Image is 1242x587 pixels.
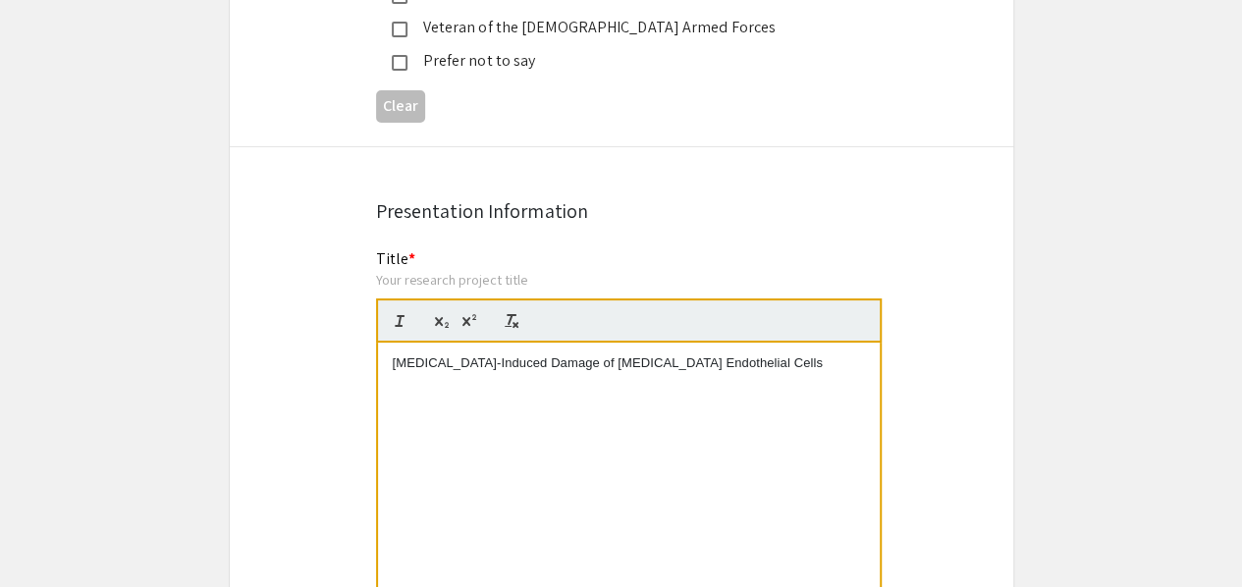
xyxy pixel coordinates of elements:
[15,499,83,572] iframe: Chat
[376,90,425,123] button: Clear
[376,271,882,289] div: Your research project title
[393,354,865,372] p: [MEDICAL_DATA]-Induced Damage of [MEDICAL_DATA] Endothelial Cells
[376,248,416,269] mat-label: Title
[407,49,820,73] div: Prefer not to say
[376,196,867,226] div: Presentation Information
[407,16,820,39] div: Veteran of the [DEMOGRAPHIC_DATA] Armed Forces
